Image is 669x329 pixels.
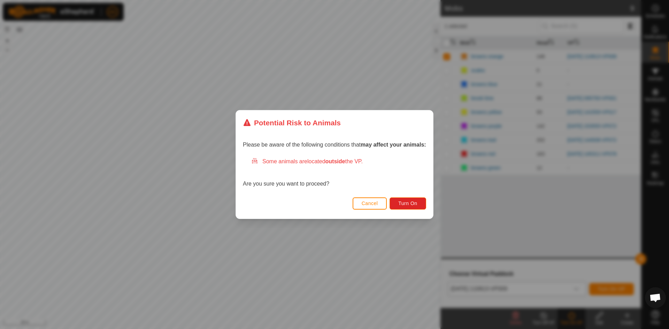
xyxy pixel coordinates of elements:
[645,287,666,308] div: Open chat
[307,158,363,164] span: located the VP.
[243,117,341,128] div: Potential Risk to Animals
[243,157,426,188] div: Are you sure you want to proceed?
[362,201,378,206] span: Cancel
[361,142,426,148] strong: may affect your animals:
[243,142,426,148] span: Please be aware of the following conditions that
[399,201,417,206] span: Turn On
[251,157,426,166] div: Some animals are
[390,197,426,210] button: Turn On
[325,158,345,164] strong: outside
[353,197,387,210] button: Cancel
